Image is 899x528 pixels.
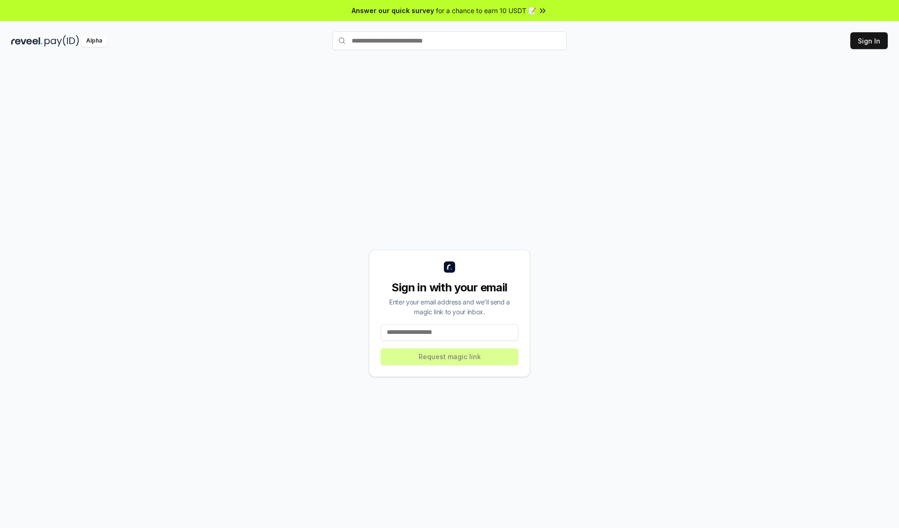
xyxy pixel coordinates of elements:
button: Sign In [850,32,888,49]
div: Enter your email address and we’ll send a magic link to your inbox. [381,297,518,317]
img: logo_small [444,261,455,273]
img: reveel_dark [11,35,43,47]
img: pay_id [44,35,79,47]
span: for a chance to earn 10 USDT 📝 [436,6,536,15]
span: Answer our quick survey [352,6,434,15]
div: Alpha [81,35,107,47]
div: Sign in with your email [381,280,518,295]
